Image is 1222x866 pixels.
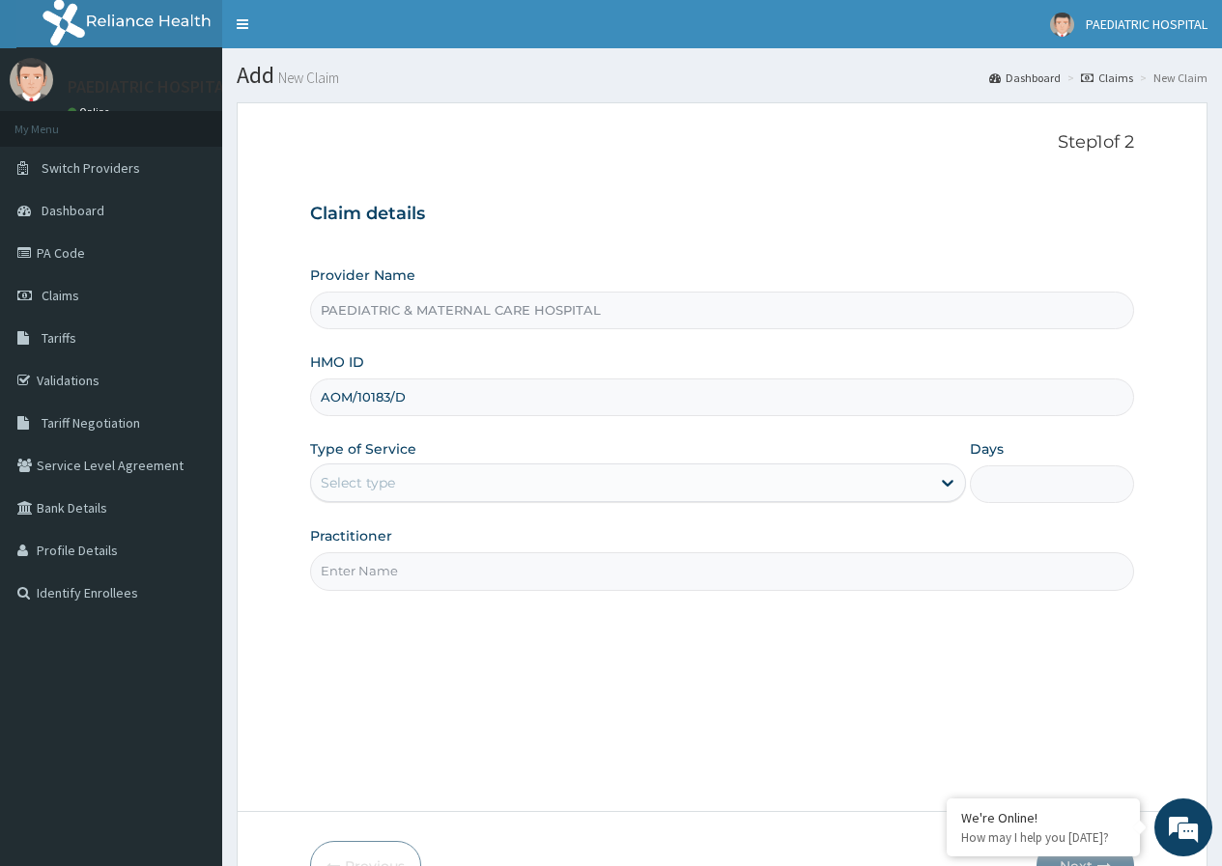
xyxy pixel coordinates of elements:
[1081,70,1133,86] a: Claims
[310,439,416,459] label: Type of Service
[989,70,1061,86] a: Dashboard
[321,473,395,492] div: Select type
[68,78,233,96] p: PAEDIATRIC HOSPITAL
[42,287,79,304] span: Claims
[1086,15,1208,33] span: PAEDIATRIC HOSPITAL
[961,829,1125,846] p: How may I help you today?
[68,105,114,119] a: Online
[310,204,1134,225] h3: Claim details
[42,202,104,219] span: Dashboard
[310,265,415,285] label: Provider Name
[961,809,1125,826] div: We're Online!
[42,329,76,347] span: Tariffs
[970,439,1004,459] label: Days
[310,552,1134,590] input: Enter Name
[1135,70,1208,86] li: New Claim
[310,526,392,545] label: Practitioner
[42,159,140,177] span: Switch Providers
[274,70,339,85] small: New Claim
[10,58,53,101] img: User Image
[42,414,140,432] span: Tariff Negotiation
[310,132,1134,154] p: Step 1 of 2
[237,63,1208,88] h1: Add
[310,352,364,372] label: HMO ID
[1050,13,1074,37] img: User Image
[310,378,1134,416] input: Enter HMO ID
